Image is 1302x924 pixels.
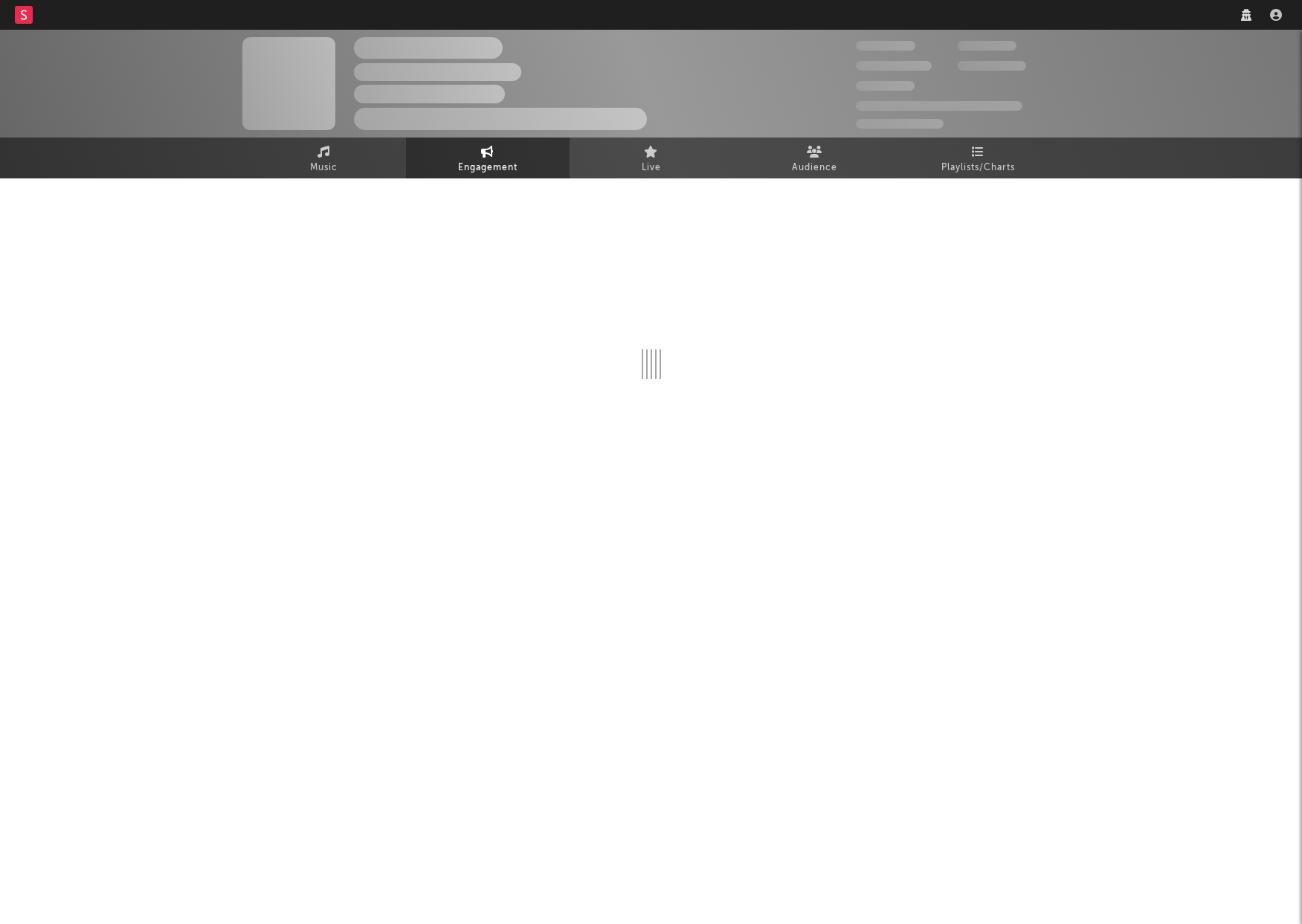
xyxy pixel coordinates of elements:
[458,159,518,177] span: Engagement
[897,138,1060,178] a: Playlists/Charts
[242,138,406,178] a: Music
[570,138,733,178] a: Live
[733,138,897,178] a: Audience
[856,81,915,91] span: 100,000
[642,159,661,177] span: Live
[958,61,1026,71] span: 1,000,000
[856,61,932,71] span: 50,000,000
[406,138,570,178] a: Engagement
[856,41,915,51] span: 300,000
[792,159,837,177] span: Audience
[958,41,1016,51] span: 100,000
[856,119,944,129] span: Jump Score: 85.0
[941,159,1015,177] span: Playlists/Charts
[856,101,1022,111] span: 50,000,000 Monthly Listeners
[310,159,338,177] span: Music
